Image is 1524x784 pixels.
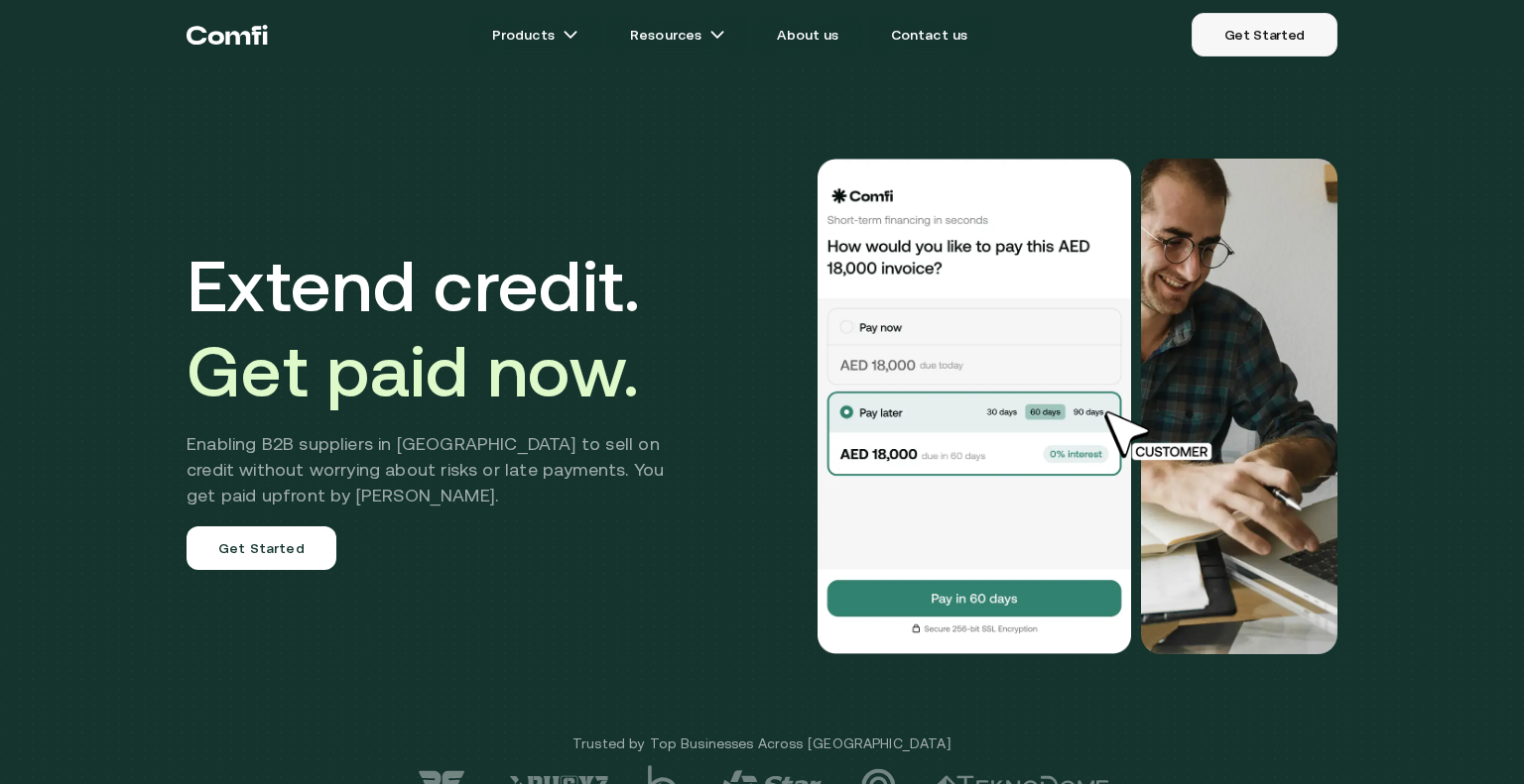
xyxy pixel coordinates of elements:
[606,15,749,55] a: Resourcesarrow icons
[1089,408,1234,464] img: cursor
[563,27,578,43] img: arrow icons
[468,15,602,55] a: Productsarrow icons
[816,159,1133,654] img: Would you like to pay this AED 18,000.00 invoice?
[187,5,268,64] a: Return to the top of the Comfi home page
[187,330,639,411] span: Get paid now.
[187,243,694,413] h1: Extend credit.
[187,431,694,508] h2: Enabling B2B suppliers in [GEOGRAPHIC_DATA] to sell on credit without worrying about risks or lat...
[753,15,862,55] a: About us
[867,15,992,55] a: Contact us
[709,27,725,43] img: arrow icons
[1192,13,1337,56] a: Get Started
[1141,159,1337,654] img: Would you like to pay this AED 18,000.00 invoice?
[187,526,336,570] a: Get Started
